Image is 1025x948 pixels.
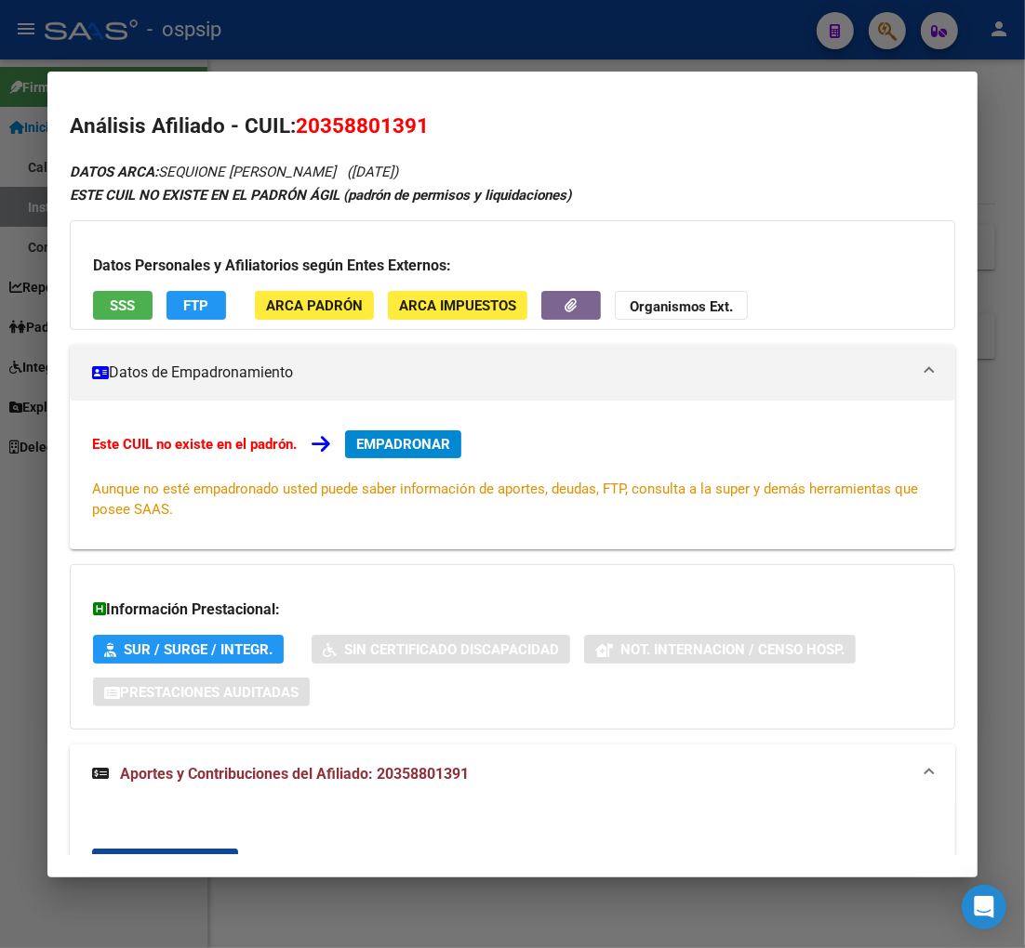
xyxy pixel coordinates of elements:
span: Exportar CSV [103,854,227,871]
mat-expansion-panel-header: Datos de Empadronamiento [70,345,955,401]
strong: ESTE CUIL NO EXISTE EN EL PADRÓN ÁGIL (padrón de permisos y liquidaciones) [70,187,571,204]
span: Not. Internacion / Censo Hosp. [620,641,845,658]
span: Aportes y Contribuciones del Afiliado: 20358801391 [120,765,469,783]
div: Datos de Empadronamiento [70,401,955,549]
strong: Este CUIL no existe en el padrón. [92,436,297,453]
div: Open Intercom Messenger [962,885,1006,929]
button: Prestaciones Auditadas [93,678,310,706]
span: FTP [184,297,209,314]
span: 20358801391 [296,113,429,138]
span: Sin Certificado Discapacidad [344,641,559,658]
button: Exportar CSV [92,849,238,876]
button: Sin Certificado Discapacidad [312,635,570,664]
span: ([DATE]) [347,164,398,180]
button: EMPADRONAR [345,430,461,458]
button: ARCA Impuestos [388,291,527,320]
strong: DATOS ARCA: [70,164,158,180]
span: Aunque no esté empadronado usted puede saber información de aportes, deudas, FTP, consulta a la s... [92,481,918,518]
span: ARCA Padrón [266,297,363,314]
h3: Información Prestacional: [93,599,932,621]
span: SUR / SURGE / INTEGR. [124,641,273,658]
span: ARCA Impuestos [399,297,516,314]
button: ARCA Padrón [255,291,374,320]
h3: Datos Personales y Afiliatorios según Entes Externos: [93,255,932,277]
button: FTP [166,291,226,320]
strong: Organismos Ext. [630,298,733,315]
span: SEQUIONE [PERSON_NAME] [70,164,336,180]
span: EMPADRONAR [356,436,450,453]
span: SSS [111,297,136,314]
h2: Análisis Afiliado - CUIL: [70,111,955,142]
mat-panel-title: Datos de Empadronamiento [92,362,911,384]
button: Not. Internacion / Censo Hosp. [584,635,856,664]
button: SSS [93,291,153,320]
mat-expansion-panel-header: Aportes y Contribuciones del Afiliado: 20358801391 [70,744,955,804]
button: Organismos Ext. [615,291,748,320]
button: SUR / SURGE / INTEGR. [93,635,284,664]
span: Prestaciones Auditadas [120,684,299,701]
mat-icon: cloud_download [103,850,126,873]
